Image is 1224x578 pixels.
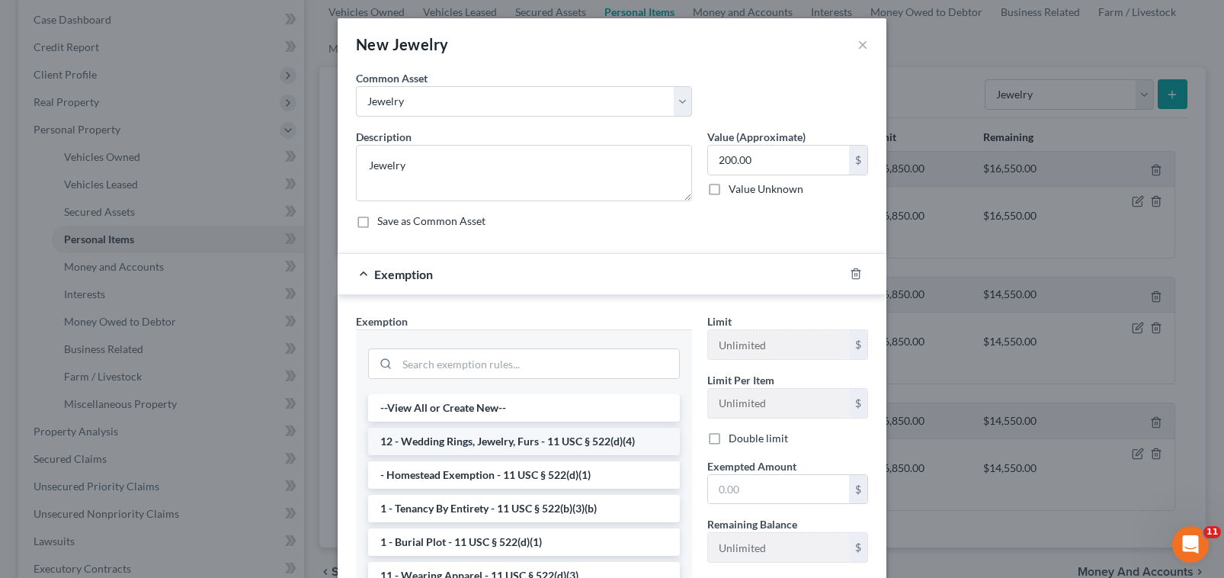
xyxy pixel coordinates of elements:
[707,372,774,388] label: Limit Per Item
[397,349,679,378] input: Search exemption rules...
[368,495,680,522] li: 1 - Tenancy By Entirety - 11 USC § 522(b)(3)(b)
[849,475,867,504] div: $
[356,34,448,55] div: New Jewelry
[356,130,412,143] span: Description
[356,315,408,328] span: Exemption
[708,389,849,418] input: --
[1203,526,1221,538] span: 11
[708,475,849,504] input: 0.00
[368,394,680,422] li: --View All or Create New--
[377,214,485,229] label: Save as Common Asset
[708,533,849,562] input: --
[356,70,428,86] label: Common Asset
[849,389,867,418] div: $
[707,129,806,145] label: Value (Approximate)
[707,460,796,473] span: Exempted Amount
[707,516,797,532] label: Remaining Balance
[857,35,868,53] button: ×
[849,330,867,359] div: $
[729,181,803,197] label: Value Unknown
[368,461,680,489] li: - Homestead Exemption - 11 USC § 522(d)(1)
[1172,526,1209,563] iframe: Intercom live chat
[707,315,732,328] span: Limit
[849,533,867,562] div: $
[708,330,849,359] input: --
[368,428,680,455] li: 12 - Wedding Rings, Jewelry, Furs - 11 USC § 522(d)(4)
[708,146,849,175] input: 0.00
[374,267,433,281] span: Exemption
[729,431,788,446] label: Double limit
[849,146,867,175] div: $
[368,528,680,556] li: 1 - Burial Plot - 11 USC § 522(d)(1)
